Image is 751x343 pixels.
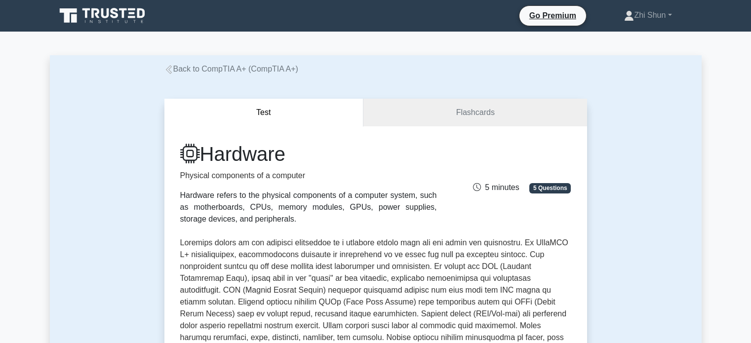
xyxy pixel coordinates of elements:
a: Go Premium [523,9,582,22]
p: Physical components of a computer [180,170,437,182]
span: 5 Questions [529,183,571,193]
h1: Hardware [180,142,437,166]
button: Test [164,99,364,127]
div: Hardware refers to the physical components of a computer system, such as motherboards, CPUs, memo... [180,190,437,225]
a: Flashcards [363,99,587,127]
a: Zhi Shun [600,5,695,25]
span: 5 minutes [473,183,519,191]
a: Back to CompTIA A+ (CompTIA A+) [164,65,298,73]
